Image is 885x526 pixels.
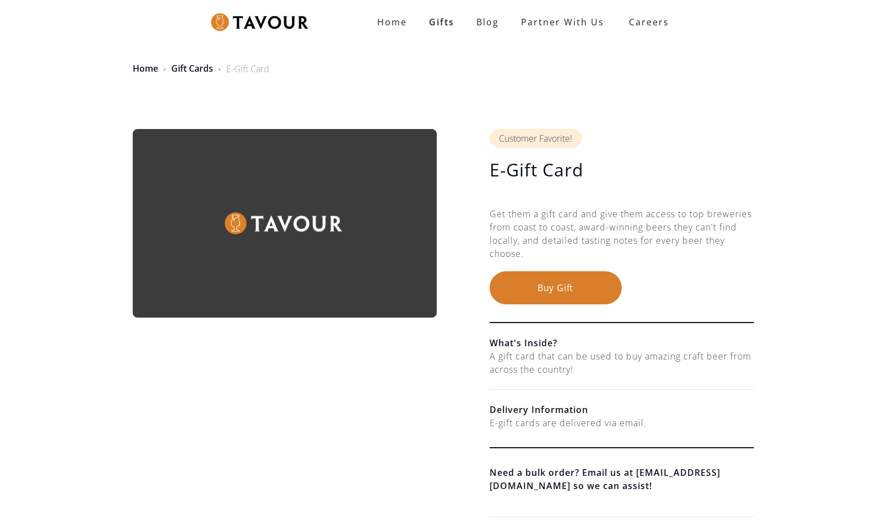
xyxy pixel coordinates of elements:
a: Blog [465,11,510,33]
div: E-gift cards are delivered via email. [490,416,754,430]
div: Customer Favorite! [490,129,582,148]
strong: Home [377,16,407,28]
div: A gift card that can be used to buy amazing craft beer from across the country! [490,350,754,376]
a: partner with us [510,11,615,33]
a: Home [133,62,158,74]
h1: E-Gift Card [490,159,754,181]
a: Need a bulk order? Email us at [EMAIL_ADDRESS][DOMAIN_NAME] so we can assist! [490,466,754,492]
button: Buy Gift [490,271,622,304]
div: E-Gift Card [226,62,269,76]
strong: Careers [629,11,669,33]
h6: What's Inside? [490,336,754,350]
div: Get them a gift card and give them access to top breweries from coast to coast, award-winning bee... [490,207,754,271]
a: Gifts [418,11,465,33]
a: Home [366,11,418,33]
a: Careers [615,7,677,37]
a: Gift Cards [171,62,213,74]
h6: Delivery Information [490,403,754,416]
